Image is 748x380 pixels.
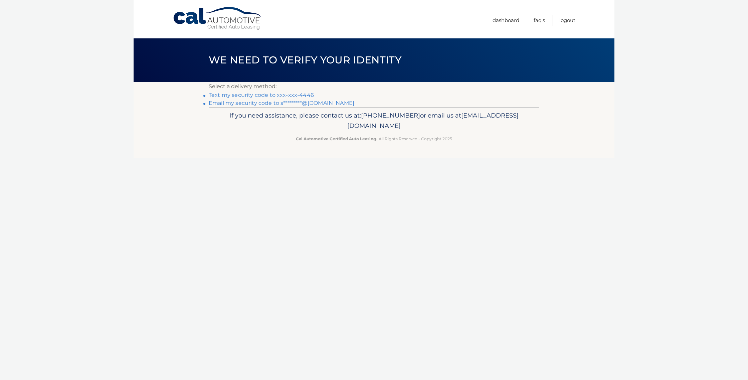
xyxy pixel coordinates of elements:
[209,100,354,106] a: Email my security code to s*********@[DOMAIN_NAME]
[559,15,575,26] a: Logout
[493,15,519,26] a: Dashboard
[209,92,314,98] a: Text my security code to xxx-xxx-4446
[209,82,539,91] p: Select a delivery method:
[361,112,420,119] span: [PHONE_NUMBER]
[213,135,535,142] p: - All Rights Reserved - Copyright 2025
[173,7,263,30] a: Cal Automotive
[534,15,545,26] a: FAQ's
[209,54,401,66] span: We need to verify your identity
[296,136,376,141] strong: Cal Automotive Certified Auto Leasing
[213,110,535,132] p: If you need assistance, please contact us at: or email us at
